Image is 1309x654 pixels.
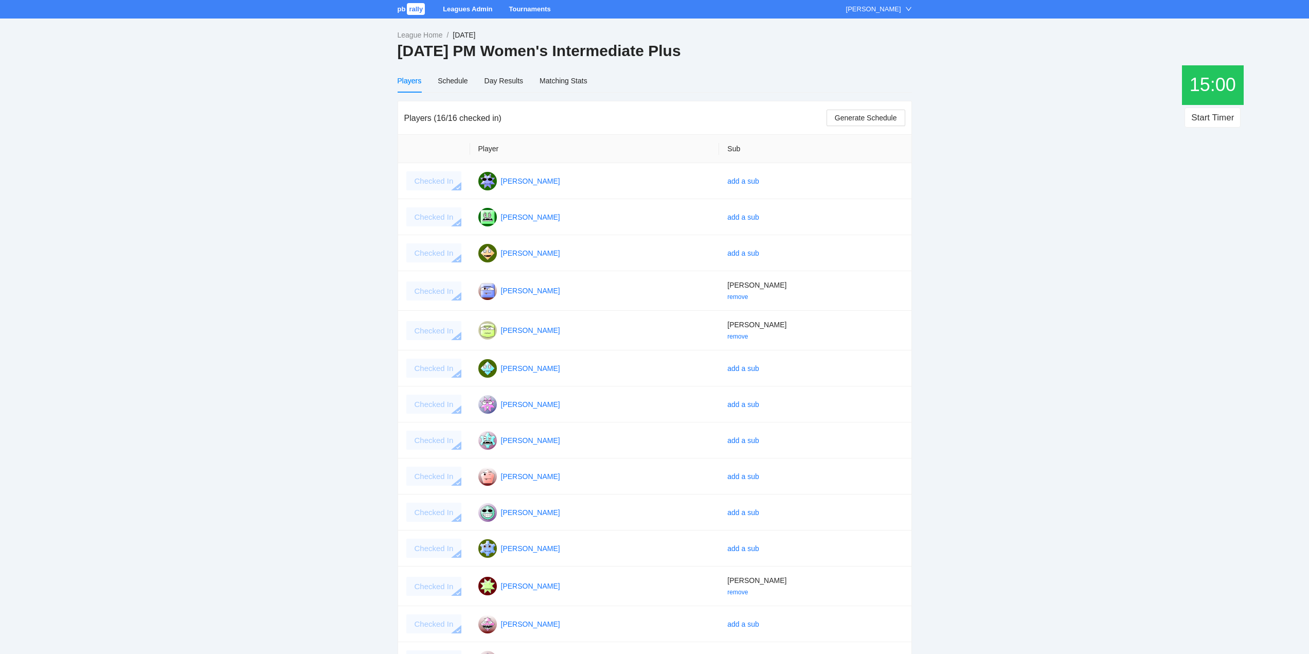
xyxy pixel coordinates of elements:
span: down [905,6,912,12]
a: add a sub [727,364,759,373]
div: Day Results [485,75,523,86]
a: [PERSON_NAME] [501,213,560,221]
a: add a sub [727,544,759,553]
img: Gravatar for crystal flaton@gmail.com [478,321,497,340]
a: remove [727,589,748,596]
a: add a sub [727,400,759,409]
h2: [DATE] PM Women's Intermediate Plus [398,41,681,62]
a: add a sub [727,472,759,481]
div: Checked In [406,539,462,558]
img: Gravatar for heather mccombs@gmail.com [478,359,497,378]
a: [PERSON_NAME] [501,544,560,553]
img: Gravatar for susan cooper@gmail.com [478,615,497,633]
a: [PERSON_NAME] [501,177,560,185]
a: add a sub [727,213,759,221]
span: [DATE] [453,31,475,39]
a: Tournaments [509,5,550,13]
img: Gravatar for rose wetzel@gmail.com [478,539,497,558]
a: [PERSON_NAME] [501,620,560,628]
a: remove [727,333,748,340]
div: Checked In [406,321,462,340]
a: [PERSON_NAME] [501,400,560,409]
th: Sub [719,135,911,163]
div: Checked In [406,207,462,226]
a: League Home [398,31,443,39]
div: Checked In [406,395,462,414]
img: Gravatar for ciara clark@gmail.com [478,281,497,300]
img: Gravatar for jennifer togliatti@gmail.com [478,431,497,450]
a: [PERSON_NAME] [501,326,560,334]
span: / [446,31,449,39]
span: [PERSON_NAME] [727,576,786,585]
a: add a sub [727,249,759,257]
div: [PERSON_NAME] [846,4,901,14]
a: [PERSON_NAME] [501,472,560,481]
div: Checked In [406,281,462,301]
a: add a sub [727,436,759,445]
div: Checked In [406,359,462,378]
img: Gravatar for holly daniel@gmail.com [478,395,497,414]
img: Gravatar for charlotte redding@gmail.com [478,244,497,262]
a: pbrally [398,5,427,13]
span: [PERSON_NAME] [727,281,786,289]
div: Checked In [406,243,462,262]
button: Start Timer [1185,108,1241,128]
a: add a sub [727,508,759,517]
a: add a sub [727,177,759,185]
img: Gravatar for bridget tuioti@gmail.com [478,208,497,226]
img: Gravatar for karen cluff@gmail.com [478,467,497,486]
a: [PERSON_NAME] [501,582,560,590]
div: Checked In [406,171,462,190]
a: [PERSON_NAME] [501,508,560,517]
img: Gravatar for beata karczewski@gmail.com [478,172,497,190]
a: add a sub [727,620,759,628]
span: [PERSON_NAME] [727,321,786,329]
div: Checked In [406,467,462,486]
th: Player [470,135,720,163]
div: Matching Stats [540,75,587,86]
a: remove [727,293,748,301]
img: Gravatar for kari bastin@gmail.com [478,503,497,522]
a: Leagues Admin [443,5,492,13]
a: [PERSON_NAME] [501,364,560,373]
div: Schedule [438,75,468,86]
span: 15 [1190,74,1210,95]
div: Checked In [406,503,462,522]
div: : [1182,65,1244,105]
span: Generate Schedule [835,112,897,123]
div: Checked In [406,577,462,596]
a: [PERSON_NAME] [501,436,560,445]
button: Generate Schedule [827,110,905,126]
div: Checked In [406,431,462,450]
span: rally [407,3,425,15]
a: [PERSON_NAME] [501,249,560,257]
div: Players (16/16 checked in) [404,103,827,133]
div: Checked In [406,614,462,633]
span: 00 [1215,74,1236,95]
span: pb [398,5,406,13]
div: Players [398,75,422,86]
a: [PERSON_NAME] [501,287,560,295]
img: Gravatar for stephanie clark@gmail.com [478,577,497,595]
